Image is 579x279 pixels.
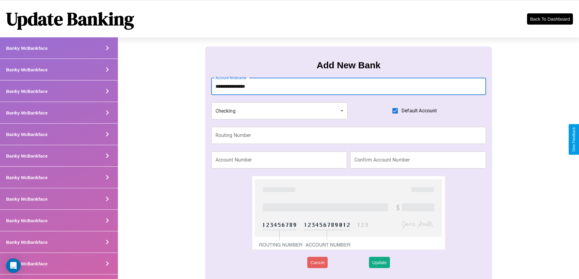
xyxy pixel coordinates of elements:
button: Cancel [307,257,328,268]
label: Account Nickname [215,75,246,80]
span: Default Account [402,107,437,114]
div: Give Feedback [572,127,576,152]
h4: Banky McBankface [6,261,48,266]
h3: Add New Bank [317,60,381,70]
h4: Banky McBankface [6,110,48,115]
h4: Banky McBankface [6,218,48,223]
h4: Banky McBankface [6,67,48,72]
h4: Banky McBankface [6,240,48,245]
div: Checking [211,102,348,119]
h4: Banky McBankface [6,46,48,51]
div: Open Intercom Messenger [6,258,21,273]
button: Update [369,257,390,268]
h1: Update Banking [6,6,134,31]
h4: Banky McBankface [6,196,48,202]
h4: Banky McBankface [6,132,48,137]
h4: Banky McBankface [6,153,48,158]
img: check [252,176,445,250]
button: Back To Dashboard [527,13,573,25]
h4: Banky McBankface [6,89,48,94]
h4: Banky McBankface [6,175,48,180]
